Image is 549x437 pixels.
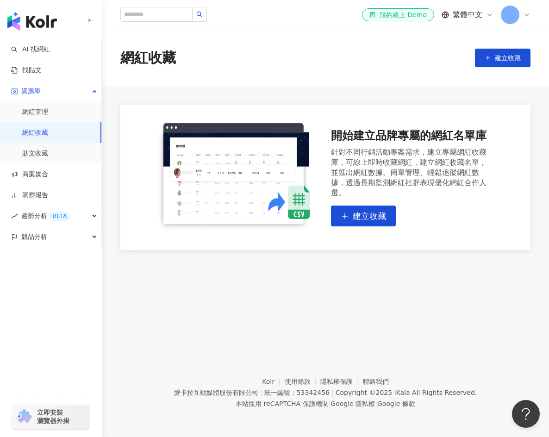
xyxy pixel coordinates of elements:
button: 建立收藏 [475,49,530,67]
a: 商案媒合 [11,170,48,179]
div: BETA [49,212,70,221]
span: 建立收藏 [353,211,386,221]
a: searchAI 找網紅 [11,45,50,54]
span: 本站採用 reCAPTCHA 保護機制 [236,398,415,409]
div: 愛卡拉互動媒體股份有限公司 [174,389,258,396]
a: 找貼文 [11,66,42,75]
span: 趨勢分析 [21,206,70,226]
span: | [331,389,334,396]
span: search [196,11,203,18]
a: 洞察報告 [11,191,48,200]
a: Kolr [262,378,284,385]
img: chrome extension [15,409,33,424]
a: 使用條款 [285,378,321,385]
div: 預約線上 Demo [369,10,427,19]
a: 預約線上 Demo [362,8,434,21]
div: 網紅收藏 [120,48,176,68]
span: rise [11,213,18,219]
a: chrome extension立即安裝 瀏覽器外掛 [12,404,90,429]
a: Google 隱私權 [331,400,375,407]
span: 立即安裝 瀏覽器外掛 [37,408,69,425]
span: 繁體中文 [453,10,482,20]
a: 網紅收藏 [22,128,48,137]
span: 建立收藏 [495,54,521,62]
span: | [375,400,377,407]
a: 聯絡我們 [363,378,389,385]
a: 隱私權保護 [320,378,363,385]
span: | [260,389,262,396]
span: 競品分析 [21,226,47,247]
div: 開始建立品牌專屬的網紅名單庫 [331,128,493,144]
span: 資源庫 [21,81,41,101]
img: 開始建立品牌專屬的網紅名單庫 [157,123,320,231]
img: logo [7,12,57,31]
iframe: Help Scout Beacon - Open [512,400,540,428]
div: 統一編號：53342456 [264,389,330,396]
div: Copyright © 2025 All Rights Reserved. [336,389,477,396]
a: iKala [394,389,410,396]
span: | [329,400,331,407]
a: Google 條款 [377,400,415,407]
a: 貼文收藏 [22,149,48,158]
button: 建立收藏 [331,206,396,226]
a: 網紅管理 [22,107,48,117]
div: 針對不同行銷活動專案需求，建立專屬網紅收藏庫，可線上即時收藏網紅，建立網紅收藏名單，並匯出網紅數據。簡單管理、輕鬆追蹤網紅數據，透過長期監測網紅社群表現優化網紅合作人選。 [331,147,493,198]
